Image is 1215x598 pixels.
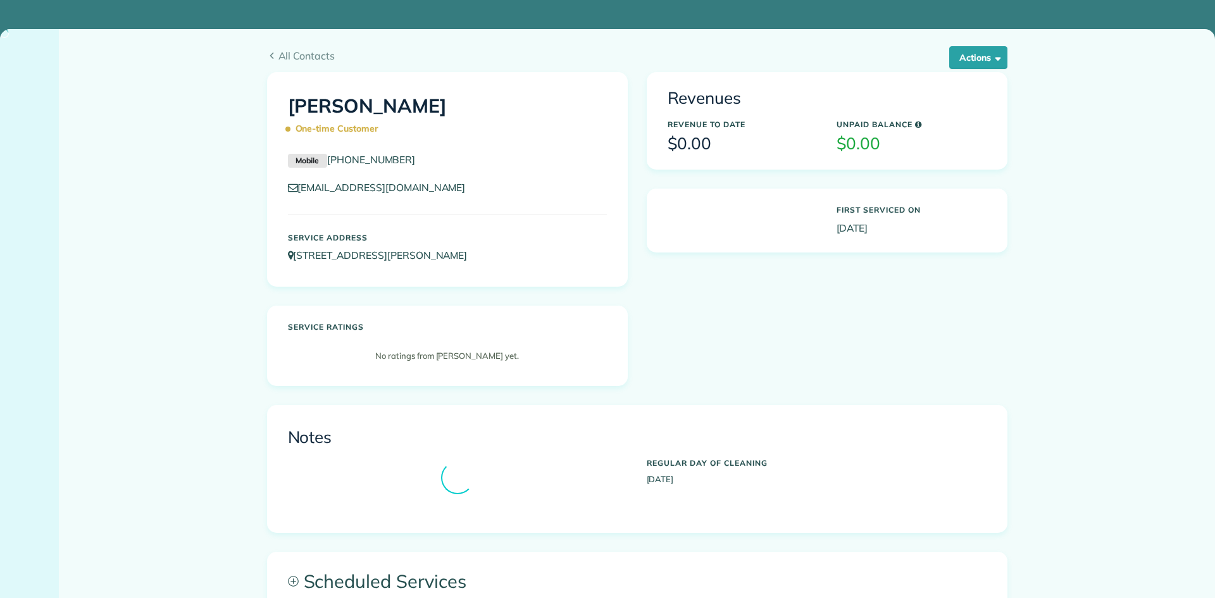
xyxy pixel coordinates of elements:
h3: Notes [288,428,987,447]
p: No ratings from [PERSON_NAME] yet. [294,350,601,363]
h5: Unpaid Balance [837,120,987,128]
a: [EMAIL_ADDRESS][DOMAIN_NAME] [288,181,478,194]
a: All Contacts [267,48,1007,63]
a: [STREET_ADDRESS][PERSON_NAME] [288,249,480,261]
span: All Contacts [278,48,1007,63]
h5: Regular day of cleaning [647,459,987,467]
h1: [PERSON_NAME] [288,96,607,140]
div: [DATE] [637,452,996,486]
h5: Service ratings [288,323,607,331]
p: [DATE] [837,221,987,235]
h5: First Serviced On [837,206,987,214]
small: Mobile [288,154,327,168]
button: Actions [949,46,1007,69]
h3: $0.00 [837,135,987,153]
a: Mobile[PHONE_NUMBER] [288,153,416,166]
span: One-time Customer [288,118,384,140]
h3: Revenues [668,89,987,108]
h3: $0.00 [668,135,818,153]
h5: Service Address [288,234,607,242]
h5: Revenue to Date [668,120,818,128]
